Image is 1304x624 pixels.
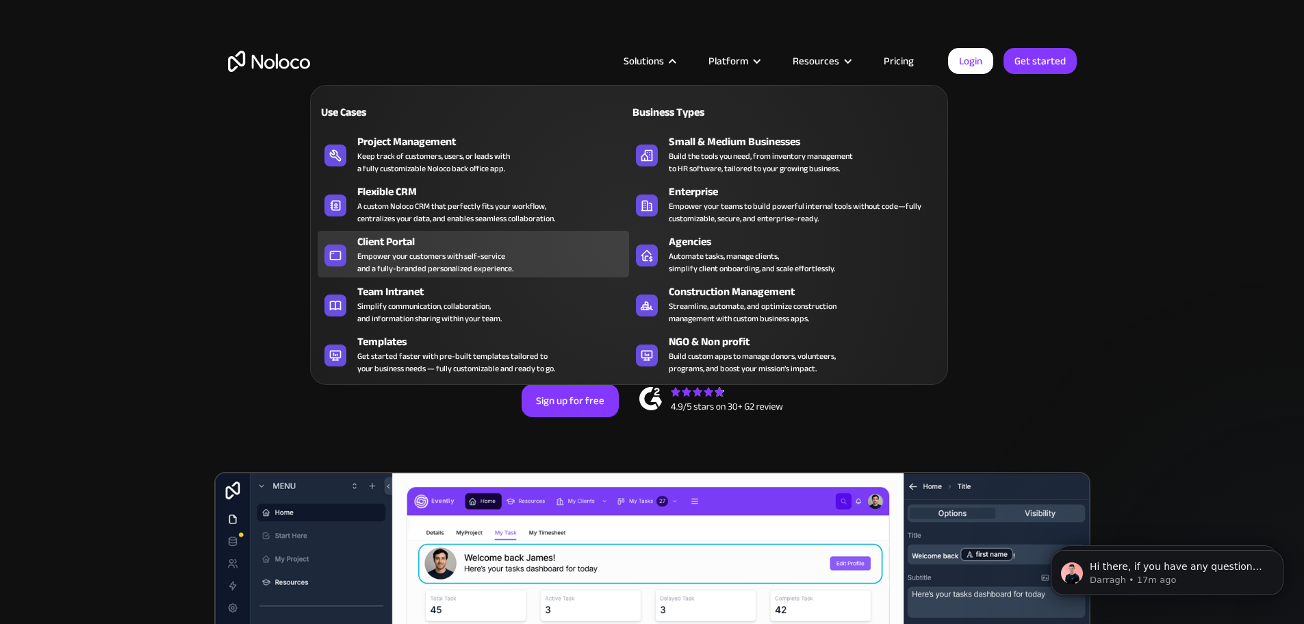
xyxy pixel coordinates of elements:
div: Templates [357,334,635,350]
div: Resources [793,52,839,70]
div: Client Portal [357,234,635,250]
a: Use Cases [318,96,629,127]
a: TemplatesGet started faster with pre-built templates tailored toyour business needs — fully custo... [318,331,629,377]
div: Streamline, automate, and optimize construction management with custom business apps. [669,300,836,325]
a: Client PortalEmpower your customers with self-serviceand a fully-branded personalized experience. [318,231,629,277]
div: Small & Medium Businesses [669,134,947,150]
div: Build the tools you need, from inventory management to HR software, tailored to your growing busi... [669,150,853,175]
h2: Business Apps for Teams [228,169,1077,278]
div: NGO & Non profit [669,334,947,350]
div: Solutions [624,52,664,70]
a: Project ManagementKeep track of customers, users, or leads witha fully customizable Noloco back o... [318,131,629,177]
div: Empower your customers with self-service and a fully-branded personalized experience. [357,250,513,275]
div: Flexible CRM [357,184,635,200]
nav: Solutions [310,66,948,385]
div: Business Types [629,104,779,121]
a: Construction ManagementStreamline, automate, and optimize constructionmanagement with custom busi... [629,281,941,327]
a: Team IntranetSimplify communication, collaboration,and information sharing within your team. [318,281,629,327]
a: Flexible CRMA custom Noloco CRM that perfectly fits your workflow,centralizes your data, and enab... [318,181,629,227]
a: Pricing [867,52,931,70]
div: Team Intranet [357,284,635,300]
a: NGO & Non profitBuild custom apps to manage donors, volunteers,programs, and boost your mission’s... [629,331,941,377]
iframe: Intercom notifications message [1030,521,1304,617]
div: Agencies [669,234,947,250]
a: EnterpriseEmpower your teams to build powerful internal tools without code—fully customizable, se... [629,181,941,227]
div: Empower your teams to build powerful internal tools without code—fully customizable, secure, and ... [669,200,934,225]
div: Simplify communication, collaboration, and information sharing within your team. [357,300,502,325]
div: Enterprise [669,184,947,200]
a: Small & Medium BusinessesBuild the tools you need, from inventory managementto HR software, tailo... [629,131,941,177]
div: Platform [708,52,748,70]
a: Get started [1003,48,1077,74]
a: Login [948,48,993,74]
a: AgenciesAutomate tasks, manage clients,simplify client onboarding, and scale effortlessly. [629,231,941,277]
div: Project Management [357,134,635,150]
div: Automate tasks, manage clients, simplify client onboarding, and scale effortlessly. [669,250,835,275]
div: Resources [776,52,867,70]
a: Sign up for free [522,384,619,417]
div: Solutions [606,52,691,70]
div: Keep track of customers, users, or leads with a fully customizable Noloco back office app. [357,150,510,175]
div: Build custom apps to manage donors, volunteers, programs, and boost your mission’s impact. [669,350,836,375]
div: Use Cases [318,104,468,121]
div: A custom Noloco CRM that perfectly fits your workflow, centralizes your data, and enables seamles... [357,200,555,225]
div: Construction Management [669,284,947,300]
h1: Custom No-Code Business Apps Platform [228,144,1077,155]
a: Business Types [629,96,941,127]
div: Platform [691,52,776,70]
a: home [228,51,310,72]
div: Get started faster with pre-built templates tailored to your business needs — fully customizable ... [357,350,555,375]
